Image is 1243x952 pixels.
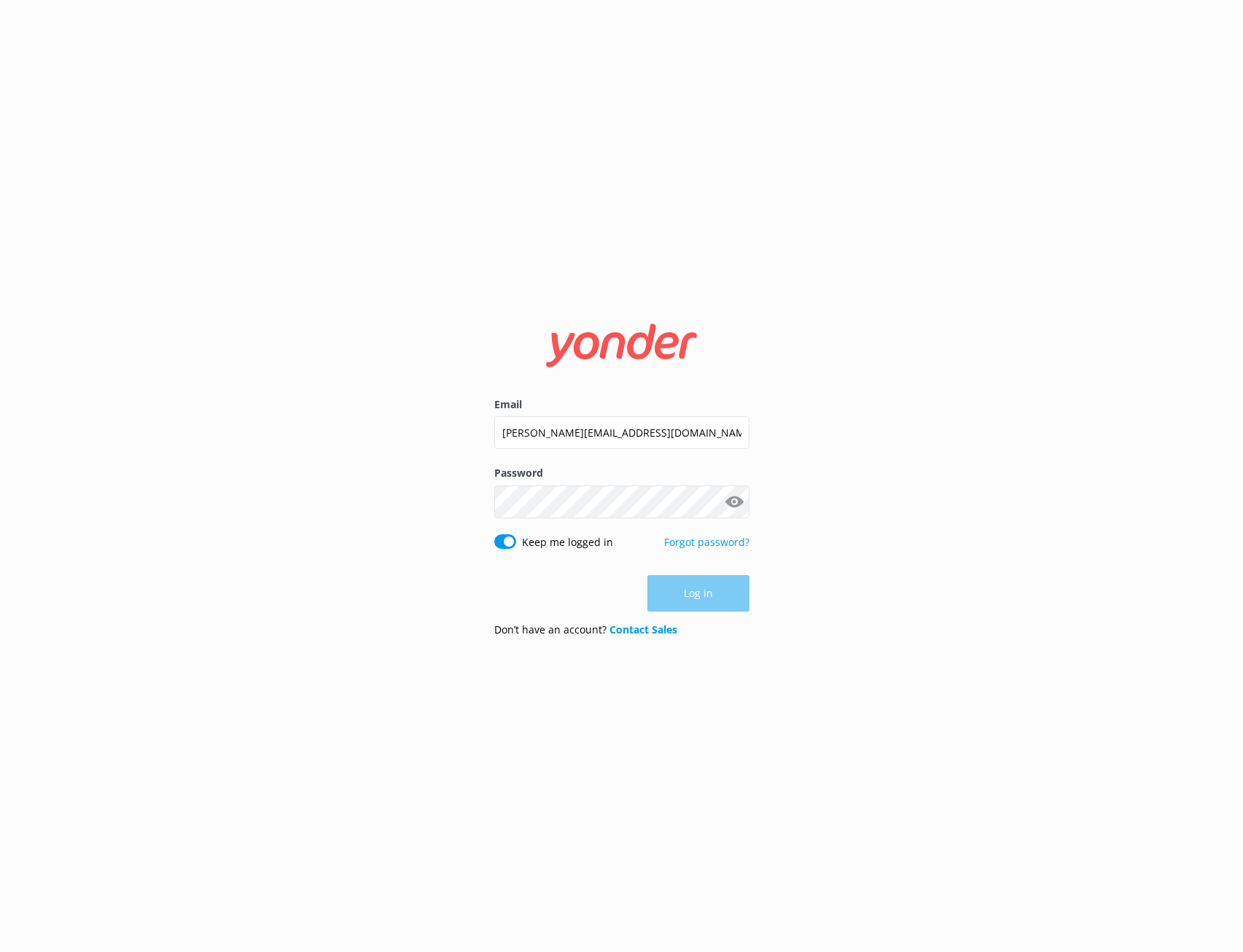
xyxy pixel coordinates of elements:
[494,397,749,413] label: Email
[609,623,677,636] a: Contact Sales
[494,416,749,449] input: user@emailaddress.com
[494,465,749,481] label: Password
[522,534,613,550] label: Keep me logged in
[664,535,749,549] a: Forgot password?
[494,622,677,638] p: Don’t have an account?
[720,487,749,516] button: Show password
